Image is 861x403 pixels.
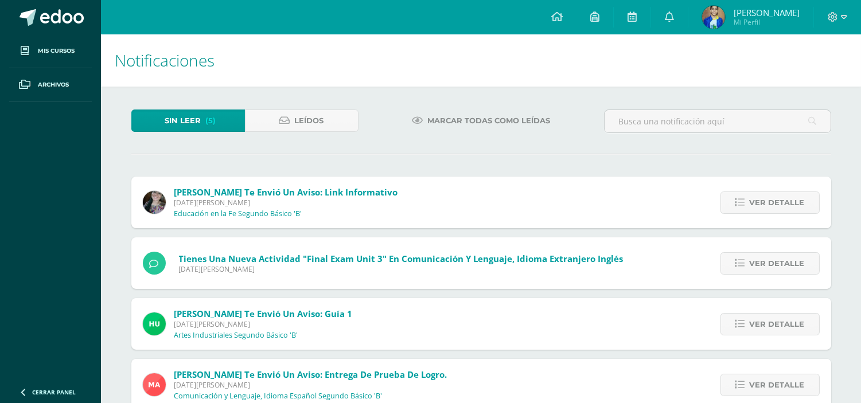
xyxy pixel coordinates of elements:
span: [DATE][PERSON_NAME] [179,264,624,274]
span: [PERSON_NAME] [734,7,800,18]
img: 9b22d7a6af9cc3d026b7056da1c129b8.png [702,6,725,29]
span: (5) [206,110,216,131]
a: Archivos [9,68,92,102]
span: Leídos [295,110,324,131]
span: Tienes una nueva actividad "Final Exam Unit 3" En Comunicación y Lenguaje, Idioma Extranjero Inglés [179,253,624,264]
span: Mis cursos [38,46,75,56]
a: Sin leer(5) [131,109,245,132]
p: Educación en la Fe Segundo Básico 'B' [174,209,302,218]
span: Notificaciones [115,49,215,71]
span: [DATE][PERSON_NAME] [174,198,398,208]
span: Ver detalle [750,192,805,213]
span: Ver detalle [750,314,805,335]
a: Mis cursos [9,34,92,68]
span: Ver detalle [750,253,805,274]
span: [PERSON_NAME] te envió un aviso: Entrega de prueba de logro. [174,369,447,380]
span: [DATE][PERSON_NAME] [174,319,353,329]
span: Sin leer [165,110,201,131]
p: Comunicación y Lenguaje, Idioma Español Segundo Básico 'B' [174,392,383,401]
img: fd23069c3bd5c8dde97a66a86ce78287.png [143,312,166,335]
p: Artes Industriales Segundo Básico 'B' [174,331,298,340]
input: Busca una notificación aquí [605,110,831,132]
span: [PERSON_NAME] te envió un aviso: Link Informativo [174,186,398,198]
a: Leídos [245,109,359,132]
span: Marcar todas como leídas [427,110,550,131]
span: Mi Perfil [734,17,800,27]
span: [DATE][PERSON_NAME] [174,380,447,390]
span: Archivos [38,80,69,89]
img: 8322e32a4062cfa8b237c59eedf4f548.png [143,191,166,214]
span: [PERSON_NAME] te envió un aviso: Guía 1 [174,308,353,319]
a: Marcar todas como leídas [398,109,564,132]
img: 0fd6451cf16eae051bb176b5d8bc5f11.png [143,373,166,396]
span: Ver detalle [750,374,805,396]
span: Cerrar panel [32,388,76,396]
